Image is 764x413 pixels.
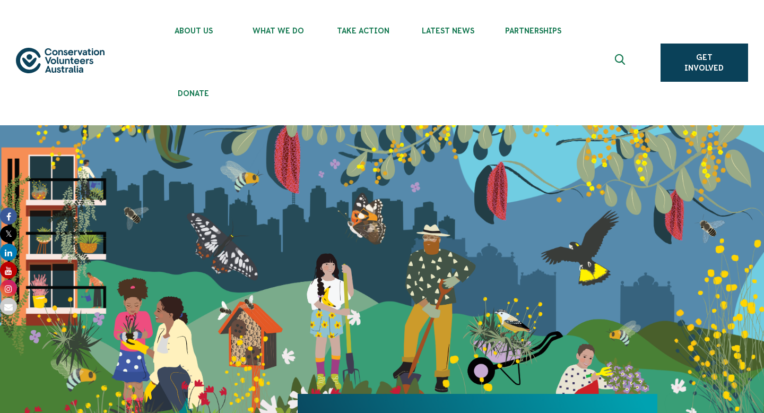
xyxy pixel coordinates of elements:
img: logo.svg [16,48,105,74]
button: Expand search box Close search box [609,50,634,75]
span: What We Do [236,27,321,35]
a: Get Involved [661,44,748,82]
span: Partnerships [491,27,576,35]
span: Donate [151,89,236,98]
span: Expand search box [614,54,628,71]
span: About Us [151,27,236,35]
span: Latest News [406,27,491,35]
span: Take Action [321,27,406,35]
